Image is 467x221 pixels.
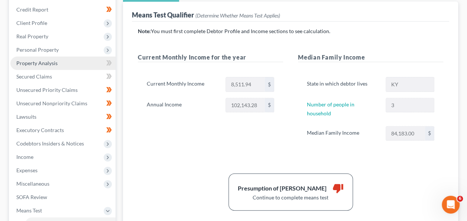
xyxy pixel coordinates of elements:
a: Secured Claims [10,70,116,83]
span: (Determine Whether Means Test Applies) [195,12,280,19]
a: Unsecured Priority Claims [10,83,116,97]
span: Property Analysis [16,60,58,66]
div: $ [265,98,274,112]
div: Presumption of [PERSON_NAME] [238,184,327,193]
input: 0.00 [386,126,425,141]
div: $ [425,126,434,141]
strong: Note: [138,28,151,34]
label: Median Family Income [303,126,382,141]
span: Means Test [16,207,42,214]
span: Miscellaneous [16,180,49,187]
iframe: Intercom live chat [442,196,460,214]
span: Client Profile [16,20,47,26]
span: Lawsuits [16,113,36,120]
span: 6 [457,196,463,202]
span: Expenses [16,167,38,173]
h5: Current Monthly Income for the year [138,53,283,62]
div: $ [265,77,274,92]
label: State in which debtor lives [303,77,382,92]
a: Number of people in household [307,101,354,116]
a: SOFA Review [10,190,116,204]
span: Credit Report [16,6,48,13]
div: Continue to complete means test [238,194,344,201]
span: Income [16,154,33,160]
a: Credit Report [10,3,116,16]
label: Annual Income [143,98,222,113]
label: Current Monthly Income [143,77,222,92]
span: Unsecured Priority Claims [16,87,78,93]
input: State [386,77,434,92]
div: Means Test Qualifier [132,10,280,19]
input: -- [386,98,434,112]
a: Property Analysis [10,57,116,70]
span: Unsecured Nonpriority Claims [16,100,87,106]
h5: Median Family Income [298,53,443,62]
span: Codebtors Insiders & Notices [16,140,84,147]
a: Lawsuits [10,110,116,124]
span: SOFA Review [16,194,47,200]
a: Unsecured Nonpriority Claims [10,97,116,110]
input: 0.00 [226,98,265,112]
span: Personal Property [16,47,59,53]
span: Real Property [16,33,48,39]
p: You must first complete Debtor Profile and Income sections to see calculation. [138,28,443,35]
i: thumb_down [333,183,344,194]
span: Executory Contracts [16,127,64,133]
a: Executory Contracts [10,124,116,137]
span: Secured Claims [16,73,52,80]
input: 0.00 [226,77,265,92]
